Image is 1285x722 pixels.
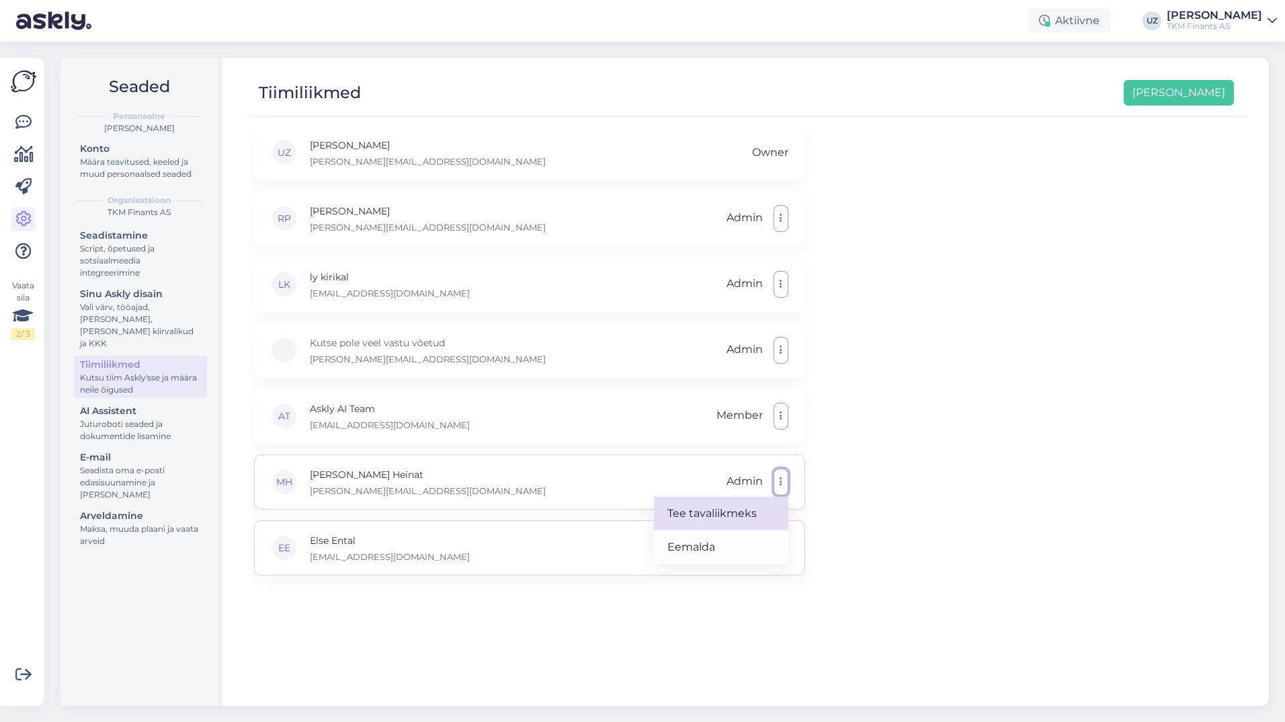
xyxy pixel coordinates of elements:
div: Aktiivne [1028,9,1110,33]
div: [PERSON_NAME] [71,122,207,134]
div: Seadista oma e-posti edasisuunamine ja [PERSON_NAME] [80,465,201,501]
p: [PERSON_NAME] [310,204,546,218]
a: AI AssistentJuturoboti seaded ja dokumentide lisamine [74,402,207,444]
a: Tee tavaliikmeks [654,497,788,530]
div: UZ [271,139,298,166]
span: Admin [727,469,763,495]
div: RP [271,205,298,232]
div: UZ [1143,11,1161,30]
p: [PERSON_NAME][EMAIL_ADDRESS][DOMAIN_NAME] [310,485,546,497]
span: Owner [752,140,788,165]
div: LK [271,271,298,298]
p: [PERSON_NAME] [310,138,546,153]
p: ly kirikal [310,270,470,284]
div: Sinu Askly disain [80,287,201,301]
span: Admin [727,271,763,298]
button: [PERSON_NAME] [1124,80,1234,106]
div: Määra teavitused, keeled ja muud personaalsed seaded [80,156,201,180]
p: [EMAIL_ADDRESS][DOMAIN_NAME] [310,551,470,563]
a: ArveldamineMaksa, muuda plaani ja vaata arveid [74,507,207,549]
div: Seadistamine [80,229,201,243]
span: Admin [727,337,763,364]
div: AI Assistent [80,404,201,418]
div: AT [271,403,298,430]
div: E-mail [80,450,201,465]
div: [PERSON_NAME] [1167,10,1262,21]
p: [EMAIL_ADDRESS][DOMAIN_NAME] [310,287,470,299]
p: [PERSON_NAME][EMAIL_ADDRESS][DOMAIN_NAME] [310,155,546,167]
span: Member [716,403,763,430]
p: [PERSON_NAME][EMAIL_ADDRESS][DOMAIN_NAME] [310,353,546,365]
p: [EMAIL_ADDRESS][DOMAIN_NAME] [310,419,470,431]
div: Arveldamine [80,509,201,523]
div: Script, õpetused ja sotsiaalmeedia integreerimine [80,243,201,279]
a: SeadistamineScript, õpetused ja sotsiaalmeedia integreerimine [74,227,207,281]
div: Tiimiliikmed [259,80,361,106]
p: [PERSON_NAME] Heinat [310,467,546,482]
img: Askly Logo [11,69,36,94]
a: E-mailSeadista oma e-posti edasisuunamine ja [PERSON_NAME] [74,448,207,503]
b: Organisatsioon [108,194,171,206]
div: Kutsu tiim Askly'sse ja määra neile õigused [80,372,201,396]
a: [PERSON_NAME]TKM Finants AS [1167,10,1277,32]
div: Vaata siia [11,280,35,340]
a: Eemalda [654,530,788,564]
div: Tiimiliikmed [80,358,201,372]
div: Maksa, muuda plaani ja vaata arveid [80,523,201,547]
div: TKM Finants AS [1167,21,1262,32]
div: Juturoboti seaded ja dokumentide lisamine [80,418,201,442]
div: EE [271,534,298,561]
div: MH [271,469,298,495]
p: [PERSON_NAME][EMAIL_ADDRESS][DOMAIN_NAME] [310,221,546,233]
a: Sinu Askly disainVali värv, tööajad, [PERSON_NAME], [PERSON_NAME] kiirvalikud ja KKK [74,285,207,352]
a: KontoMäära teavitused, keeled ja muud personaalsed seaded [74,140,207,182]
span: Admin [727,205,763,232]
b: Personaalne [113,110,165,122]
h2: Seaded [71,74,207,99]
div: TKM Finants AS [71,206,207,218]
div: Vali värv, tööajad, [PERSON_NAME], [PERSON_NAME] kiirvalikud ja KKK [80,301,201,350]
div: Konto [80,142,201,156]
div: 2 / 3 [11,328,35,340]
p: Askly AI Team [310,401,470,416]
a: TiimiliikmedKutsu tiim Askly'sse ja määra neile õigused [74,356,207,398]
p: Kutse pole veel vastu võetud [310,335,546,350]
p: Else Ental [310,533,470,548]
